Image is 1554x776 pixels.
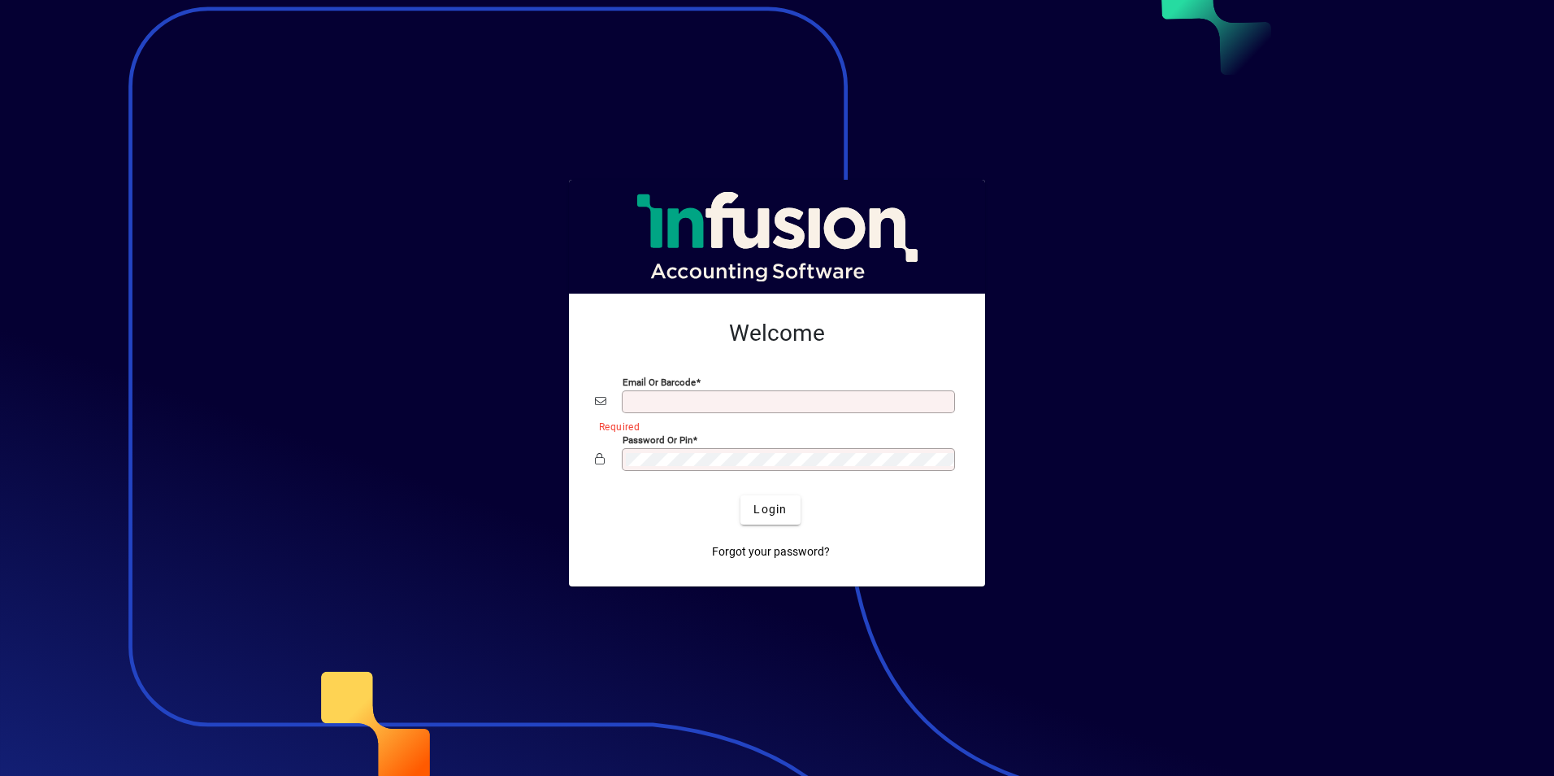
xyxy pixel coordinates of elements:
[599,417,946,434] mat-error: Required
[740,495,800,525] button: Login
[712,543,830,560] span: Forgot your password?
[705,538,836,567] a: Forgot your password?
[623,434,692,445] mat-label: Password or Pin
[753,501,787,518] span: Login
[595,320,959,347] h2: Welcome
[623,376,696,387] mat-label: Email or Barcode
